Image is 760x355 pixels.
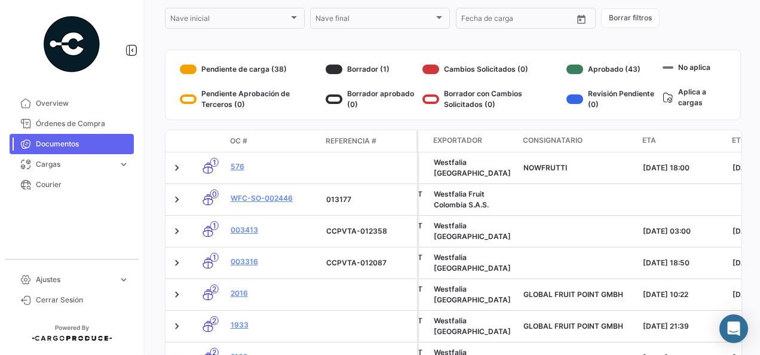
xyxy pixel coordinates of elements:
div: [DATE] 10:22 [643,289,723,300]
span: ETD [732,135,746,146]
div: 013177 [326,194,412,205]
span: ETA [642,135,656,146]
span: 2 [210,316,219,325]
div: [DATE] 03:00 [643,226,723,237]
span: Documentos [36,139,129,149]
a: 003413 [231,225,317,235]
input: Desde [461,16,483,25]
div: Abrir Intercom Messenger [719,314,748,343]
div: Westfalia Fruit Colombia S.A.S. [434,189,514,210]
img: powered-by.png [42,14,102,74]
span: GLOBAL FRUIT POINT GMBH [523,322,623,330]
a: 003316 [231,256,317,267]
span: Órdenes de Compra [36,118,129,129]
a: 1933 [231,320,317,330]
button: Borrar filtros [601,8,660,28]
div: Westfalia [GEOGRAPHIC_DATA] [434,221,514,242]
span: expand_more [118,159,129,170]
div: Westfalia [GEOGRAPHIC_DATA] [434,252,514,274]
a: 576 [231,161,317,172]
div: Revisión Pendiente (0) [566,88,658,110]
datatable-header-cell: Referencia # [321,131,416,151]
a: Overview [10,93,134,114]
a: Expand/Collapse Row [171,162,183,174]
div: Pendiente Aprobación de Terceros (0) [180,88,321,110]
span: NOWFRUTTI [523,163,567,172]
div: Borrador (1) [326,60,418,79]
span: Overview [36,98,129,109]
datatable-header-cell: OC # [225,131,321,151]
div: [DATE] 21:39 [643,321,723,332]
span: Consignatario [523,135,583,146]
div: Westfalia [GEOGRAPHIC_DATA] [434,284,514,305]
a: Órdenes de Compra [10,114,134,134]
div: Borrador con Cambios Solicitados (0) [422,88,562,110]
a: Expand/Collapse Row [171,225,183,237]
div: Borrador aprobado (0) [326,88,418,110]
datatable-header-cell: Consignatario [518,130,638,152]
datatable-header-cell: Modo de Transporte [189,136,225,146]
div: Pendiente de carga (38) [180,60,321,79]
a: Expand/Collapse Row [171,320,183,332]
a: WFC-SO-002446 [231,193,317,204]
span: 1 [210,158,219,167]
span: 0 [210,189,219,198]
div: Aprobado (43) [566,60,658,79]
div: Westfalia [GEOGRAPHIC_DATA] [434,316,514,337]
input: Hasta [491,16,544,25]
span: expand_more [118,274,129,285]
span: GLOBAL FRUIT POINT GMBH [523,290,623,299]
span: Exportador [433,135,482,146]
span: 1 [210,253,219,262]
span: 1 [210,221,219,230]
span: 2 [210,284,219,293]
span: Courier [36,179,129,190]
div: [DATE] 18:00 [643,163,723,173]
button: Open calendar [572,10,590,28]
a: Expand/Collapse Row [171,257,183,269]
a: Courier [10,175,134,195]
a: 2016 [231,288,317,299]
div: Westfalia [GEOGRAPHIC_DATA] [434,157,514,179]
span: Cerrar Sesión [36,295,129,305]
div: Aplica a cargas [663,84,726,110]
div: No aplica [663,60,726,75]
div: Cambios Solicitados (0) [422,60,562,79]
a: Expand/Collapse Row [171,289,183,301]
span: Referencia # [326,136,376,146]
datatable-header-cell: ETA [638,130,727,152]
span: OC # [230,136,247,146]
datatable-header-cell: Exportador [428,130,518,152]
span: Nave final [315,16,434,25]
span: Cargas [36,159,114,170]
div: [DATE] 18:50 [643,258,723,268]
span: Ajustes [36,274,114,285]
span: Nave inicial [170,16,289,25]
a: Documentos [10,134,134,154]
a: Expand/Collapse Row [171,194,183,206]
div: CCPVTA-012087 [326,258,412,268]
div: CCPVTA-012358 [326,226,412,237]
